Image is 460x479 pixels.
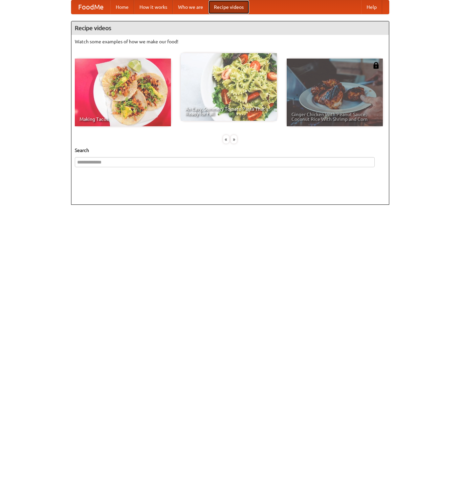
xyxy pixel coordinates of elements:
h5: Search [75,147,386,154]
img: 483408.png [373,62,379,69]
a: FoodMe [71,0,110,14]
a: Making Tacos [75,59,171,126]
a: Home [110,0,134,14]
a: Recipe videos [209,0,249,14]
p: Watch some examples of how we make our food! [75,38,386,45]
a: Who we are [173,0,209,14]
a: Help [361,0,382,14]
div: » [231,135,237,144]
span: Making Tacos [80,117,166,122]
a: How it works [134,0,173,14]
a: An Easy, Summery Tomato Pasta That's Ready for Fall [181,53,277,121]
div: « [223,135,229,144]
h4: Recipe videos [71,21,389,35]
span: An Easy, Summery Tomato Pasta That's Ready for Fall [185,107,272,116]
